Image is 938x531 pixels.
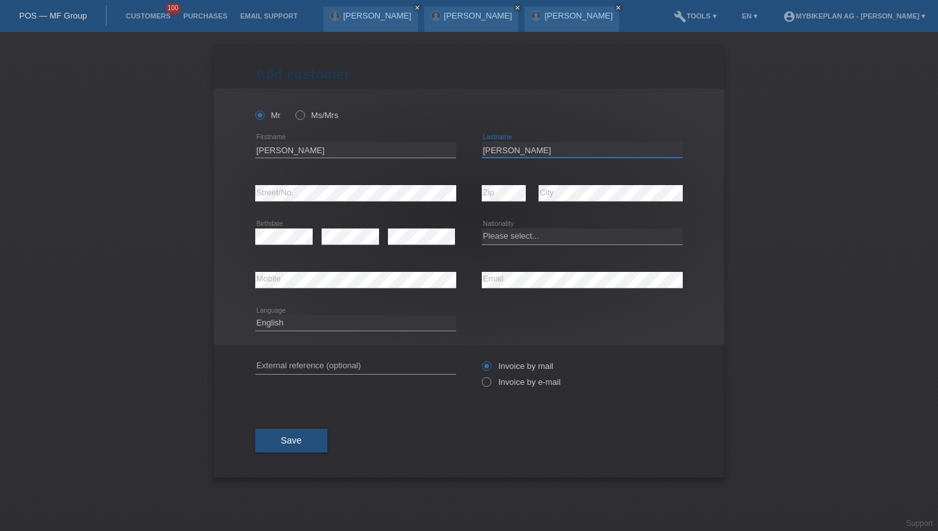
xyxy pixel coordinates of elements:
a: Support [906,519,933,528]
i: close [514,4,521,11]
label: Ms/Mrs [295,110,338,120]
input: Invoice by mail [482,361,490,377]
a: buildTools ▾ [667,12,723,20]
a: [PERSON_NAME] [343,11,412,20]
span: Save [281,435,302,445]
i: build [674,10,687,23]
i: account_circle [783,10,796,23]
input: Invoice by e-mail [482,377,490,393]
span: 100 [166,3,181,14]
button: Save [255,429,327,453]
a: [PERSON_NAME] [444,11,512,20]
a: POS — MF Group [19,11,87,20]
label: Invoice by e-mail [482,377,561,387]
a: [PERSON_NAME] [544,11,613,20]
a: close [614,3,623,12]
label: Invoice by mail [482,361,553,371]
h1: Add customer [255,66,683,82]
a: close [513,3,522,12]
a: Customers [119,12,177,20]
input: Mr [255,110,264,119]
a: close [413,3,422,12]
i: close [414,4,421,11]
label: Mr [255,110,281,120]
a: Email Support [234,12,304,20]
i: close [615,4,622,11]
a: account_circleMybikeplan AG - [PERSON_NAME] ▾ [777,12,932,20]
a: Purchases [177,12,234,20]
input: Ms/Mrs [295,110,304,119]
a: EN ▾ [736,12,764,20]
